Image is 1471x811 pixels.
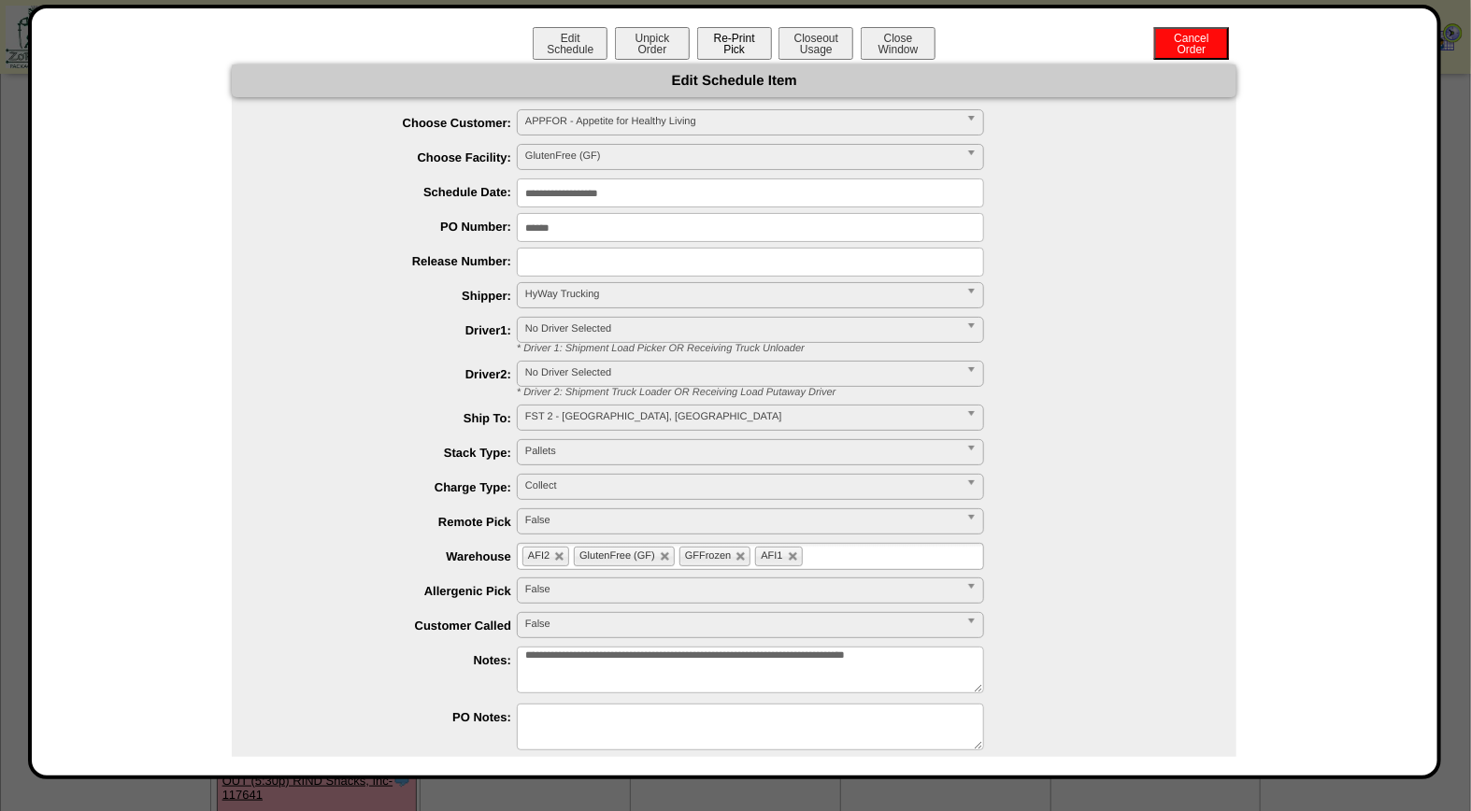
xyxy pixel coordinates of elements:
span: No Driver Selected [525,362,959,384]
span: GlutenFree (GF) [525,145,959,167]
span: HyWay Trucking [525,283,959,306]
label: Driver2: [269,367,517,381]
a: CloseWindow [859,42,937,56]
label: Customer Called [269,619,517,633]
label: Choose Facility: [269,150,517,164]
span: Collect [525,475,959,497]
label: Driver1: [269,323,517,337]
div: Edit Schedule Item [232,64,1236,97]
label: PO Number: [269,220,517,234]
div: * Driver 2: Shipment Truck Loader OR Receiving Load Putaway Driver [503,387,1236,398]
label: Choose Customer: [269,116,517,130]
label: Allergenic Pick [269,584,517,598]
span: AFI1 [761,550,782,562]
button: EditSchedule [533,27,607,60]
span: False [525,613,959,635]
label: Charge Type: [269,480,517,494]
span: APPFOR - Appetite for Healthy Living [525,110,959,133]
label: Warehouse [269,549,517,563]
button: CancelOrder [1154,27,1229,60]
span: GFFrozen [685,550,732,562]
label: Notes: [269,653,517,667]
span: False [525,578,959,601]
span: AFI2 [528,550,550,562]
span: FST 2 - [GEOGRAPHIC_DATA], [GEOGRAPHIC_DATA] [525,405,959,428]
div: * Driver 1: Shipment Load Picker OR Receiving Truck Unloader [503,343,1236,354]
span: Pallets [525,440,959,462]
label: PO Notes: [269,710,517,724]
button: CloseWindow [861,27,935,60]
label: Remote Pick [269,515,517,529]
span: GlutenFree (GF) [579,550,655,562]
label: Ship To: [269,411,517,425]
label: Shipper: [269,289,517,303]
span: No Driver Selected [525,318,959,340]
button: Re-PrintPick [697,27,772,60]
button: CloseoutUsage [778,27,853,60]
label: Stack Type: [269,446,517,460]
label: Schedule Date: [269,185,517,199]
span: False [525,509,959,532]
button: UnpickOrder [615,27,690,60]
label: Release Number: [269,254,517,268]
